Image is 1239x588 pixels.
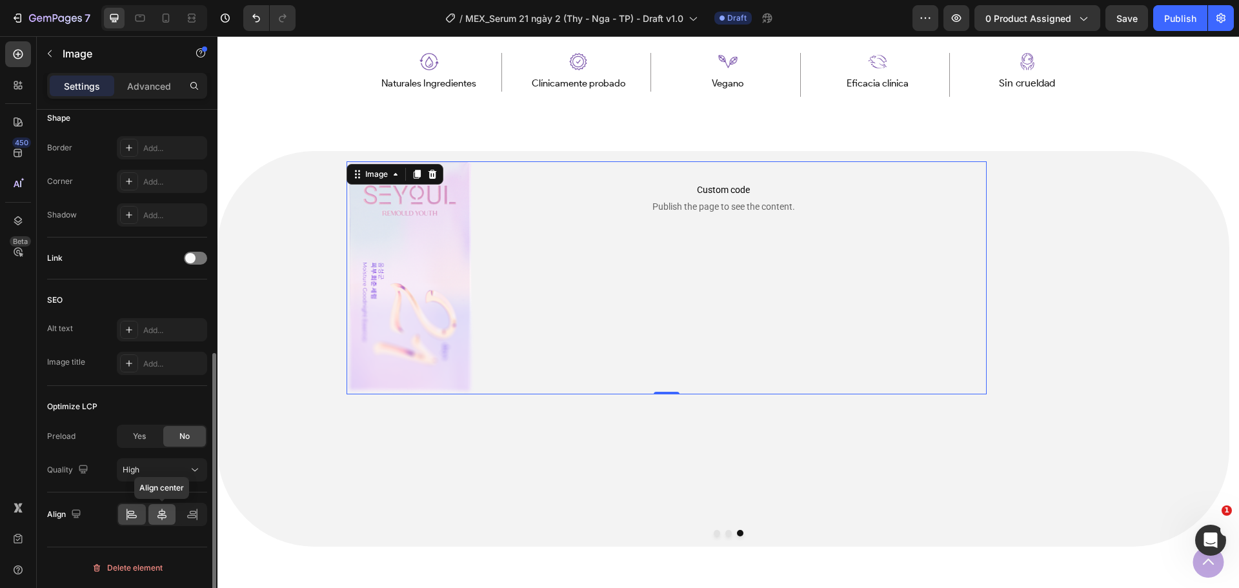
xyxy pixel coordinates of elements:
span: / [459,12,463,25]
span: 1 [1222,505,1232,516]
img: gempages_507356051327157127-b3a03cfb-61d8-4b2f-b0b5-4e570db6e7be.png [129,125,257,358]
div: Link [47,252,63,264]
div: Quality [47,461,91,479]
div: Add... [143,358,204,370]
div: Border [47,142,72,154]
div: Beta [10,236,31,247]
p: Settings [64,79,100,93]
span: High [123,465,139,474]
div: Publish [1164,12,1196,25]
p: Image [63,46,172,61]
div: Add... [143,176,204,188]
span: No [179,431,190,442]
div: Shape [47,112,70,124]
span: MEX_Serum 21 ngày 2 (Thy - Nga - TP) - Draft v1.0 [465,12,683,25]
iframe: Design area [217,36,1239,588]
button: Publish [1153,5,1207,31]
img: gempages_507356051327157127-66645681-af56-4158-96be-ebc801bb6635.png [800,17,820,34]
span: Eficacia clínica [629,41,691,53]
div: 450 [12,137,31,148]
button: Dot [496,494,503,500]
div: Add... [143,325,204,336]
div: Image [145,132,173,144]
button: Save [1105,5,1148,31]
div: Shadow [47,209,77,221]
p: Advanced [127,79,171,93]
span: Yes [133,431,146,442]
div: Image title [47,356,85,368]
div: Optimize LCP [47,401,97,412]
div: Align [47,506,84,523]
div: Add... [143,143,204,154]
div: Alt text [47,323,73,334]
div: Add... [143,210,204,221]
span: Clínicamente probado [314,41,408,53]
button: High [117,458,207,482]
img: gempages_507356051327157127-745fdf2d-63f2-481c-b960-e7765f8dc0d7.png [501,17,520,34]
div: Undo/Redo [243,5,296,31]
p: 7 [85,10,90,26]
span: 0 product assigned [985,12,1071,25]
div: SEO [47,294,63,306]
div: Corner [47,176,73,187]
button: 7 [5,5,96,31]
div: Preload [47,431,76,442]
span: Draft [727,12,747,24]
img: gempages_507356051327157127-ef23072e-80a8-4f83-863a-4d0edfe88310.png [650,17,670,34]
button: Dot [508,494,514,500]
p: Sin crueldad [738,41,881,54]
button: 0 product assigned [974,5,1100,31]
button: Dot [519,494,526,500]
span: Vegano [494,41,526,53]
iframe: Intercom live chat [1195,525,1226,556]
button: Delete element [47,558,207,578]
div: Delete element [92,560,163,576]
span: Save [1116,13,1138,24]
